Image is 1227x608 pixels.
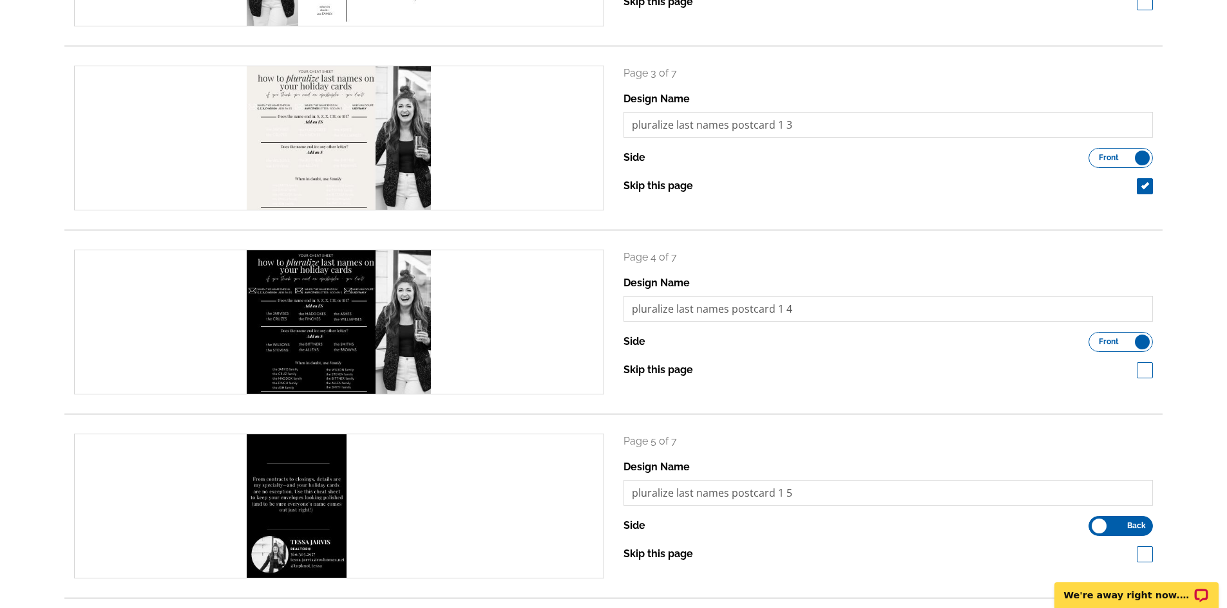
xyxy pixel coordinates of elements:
label: Skip this page [623,546,693,562]
p: Page 4 of 7 [623,250,1154,265]
label: Design Name [623,275,690,291]
p: Page 3 of 7 [623,66,1154,81]
p: Page 5 of 7 [623,434,1154,449]
span: Back [1127,522,1146,529]
label: Side [623,518,645,533]
iframe: LiveChat chat widget [1046,567,1227,608]
label: Skip this page [623,178,693,194]
span: Front [1099,338,1119,345]
input: File Name [623,480,1154,506]
label: Side [623,334,645,349]
label: Skip this page [623,362,693,378]
input: File Name [623,112,1154,138]
label: Side [623,150,645,165]
span: Front [1099,154,1119,161]
label: Design Name [623,91,690,107]
label: Design Name [623,459,690,475]
input: File Name [623,296,1154,322]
